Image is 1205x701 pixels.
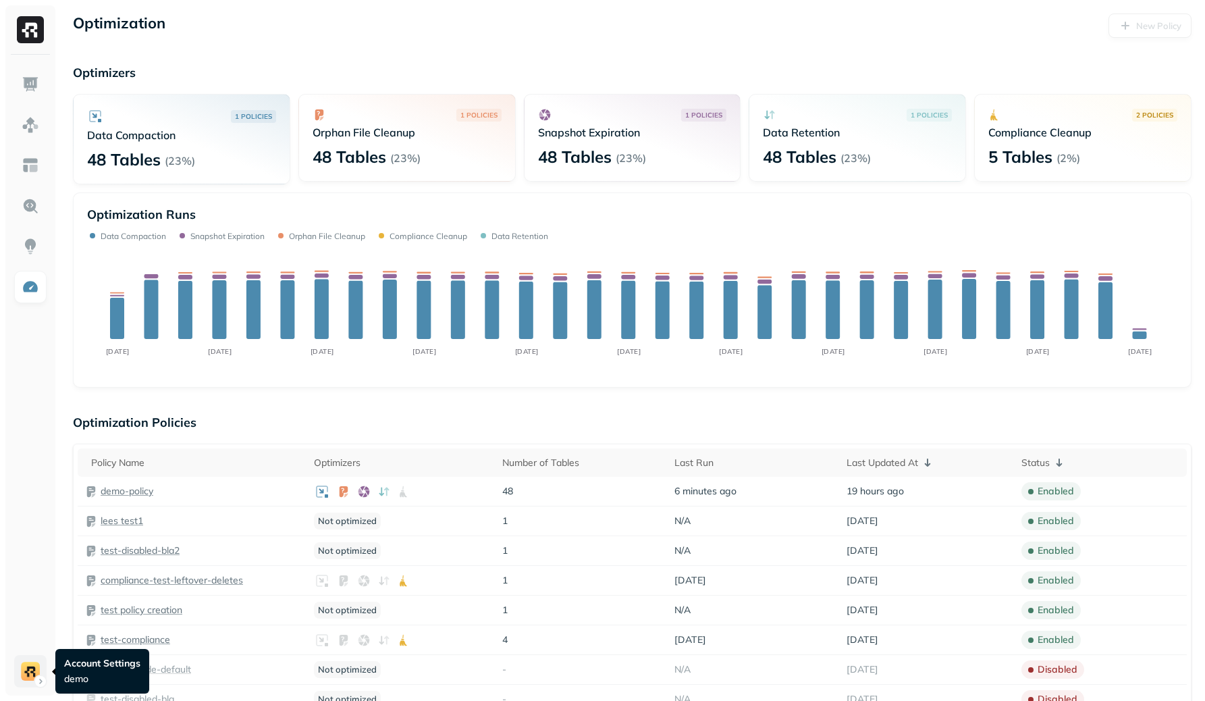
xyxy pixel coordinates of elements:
[674,515,691,527] span: N/A
[165,154,195,167] p: ( 23% )
[1026,347,1050,356] tspan: [DATE]
[412,347,436,356] tspan: [DATE]
[101,544,180,557] a: test-disabled-bla2
[763,126,952,139] p: Data Retention
[17,16,44,43] img: Ryft
[674,633,706,646] span: [DATE]
[685,110,722,120] p: 1 POLICIES
[1038,515,1074,527] p: enabled
[1038,633,1074,646] p: enabled
[314,513,381,529] p: Not optimized
[190,231,265,241] p: Snapshot Expiration
[515,347,539,356] tspan: [DATE]
[73,415,1191,430] p: Optimization Policies
[538,146,612,167] p: 48 Tables
[208,347,232,356] tspan: [DATE]
[491,231,548,241] p: Data Retention
[502,574,661,587] p: 1
[87,128,276,142] p: Data Compaction
[101,231,166,241] p: Data Compaction
[313,146,386,167] p: 48 Tables
[674,457,833,469] div: Last Run
[502,663,661,676] p: -
[1056,151,1080,165] p: ( 2% )
[923,347,947,356] tspan: [DATE]
[988,126,1177,139] p: Compliance Cleanup
[390,231,467,241] p: Compliance Cleanup
[502,604,661,617] p: 1
[502,633,661,646] p: 4
[64,657,140,670] p: Account Settings
[73,14,165,38] p: Optimization
[847,574,878,587] span: [DATE]
[988,146,1052,167] p: 5 Tables
[22,76,39,93] img: Dashboard
[1021,455,1180,471] div: Status
[289,231,365,241] p: Orphan File Cleanup
[101,515,143,527] a: lees test1
[1038,663,1077,676] p: disabled
[840,151,871,165] p: ( 23% )
[847,485,904,498] span: 19 hours ago
[1038,604,1074,617] p: enabled
[106,347,130,356] tspan: [DATE]
[538,126,727,139] p: Snapshot Expiration
[616,151,646,165] p: ( 23% )
[314,602,381,619] p: Not optimized
[847,663,878,676] span: [DATE]
[313,126,502,139] p: Orphan File Cleanup
[390,151,421,165] p: ( 23% )
[314,457,489,469] div: Optimizers
[674,544,691,557] span: N/A
[22,197,39,215] img: Query Explorer
[719,347,743,356] tspan: [DATE]
[911,110,948,120] p: 1 POLICIES
[87,207,196,222] p: Optimization Runs
[91,457,300,469] div: Policy Name
[22,238,39,255] img: Insights
[847,544,878,557] span: [DATE]
[101,485,153,498] a: demo-policy
[22,116,39,134] img: Assets
[847,455,1008,471] div: Last Updated At
[674,604,691,617] span: N/A
[22,157,39,174] img: Asset Explorer
[101,633,170,646] a: test-compliance
[502,515,661,527] p: 1
[460,110,498,120] p: 1 POLICIES
[763,146,836,167] p: 48 Tables
[73,65,1191,80] p: Optimizers
[502,544,661,557] p: 1
[311,347,334,356] tspan: [DATE]
[822,347,845,356] tspan: [DATE]
[674,663,691,676] span: N/A
[22,278,39,296] img: Optimization
[1038,544,1074,557] p: enabled
[847,633,878,646] span: [DATE]
[847,515,878,527] span: [DATE]
[674,574,706,587] span: [DATE]
[101,604,182,617] a: test policy creation
[235,111,272,122] p: 1 POLICIES
[87,149,161,170] p: 48 Tables
[1128,347,1152,356] tspan: [DATE]
[314,661,381,678] p: Not optimized
[21,662,40,681] img: demo
[617,347,641,356] tspan: [DATE]
[64,673,140,685] p: demo
[101,574,243,587] a: compliance-test-leftover-deletes
[1136,110,1173,120] p: 2 POLICIES
[847,604,878,617] span: [DATE]
[502,485,661,498] p: 48
[502,457,661,469] div: Number of Tables
[314,542,381,559] p: Not optimized
[674,485,737,498] span: 6 minutes ago
[1038,485,1074,498] p: enabled
[1038,574,1074,587] p: enabled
